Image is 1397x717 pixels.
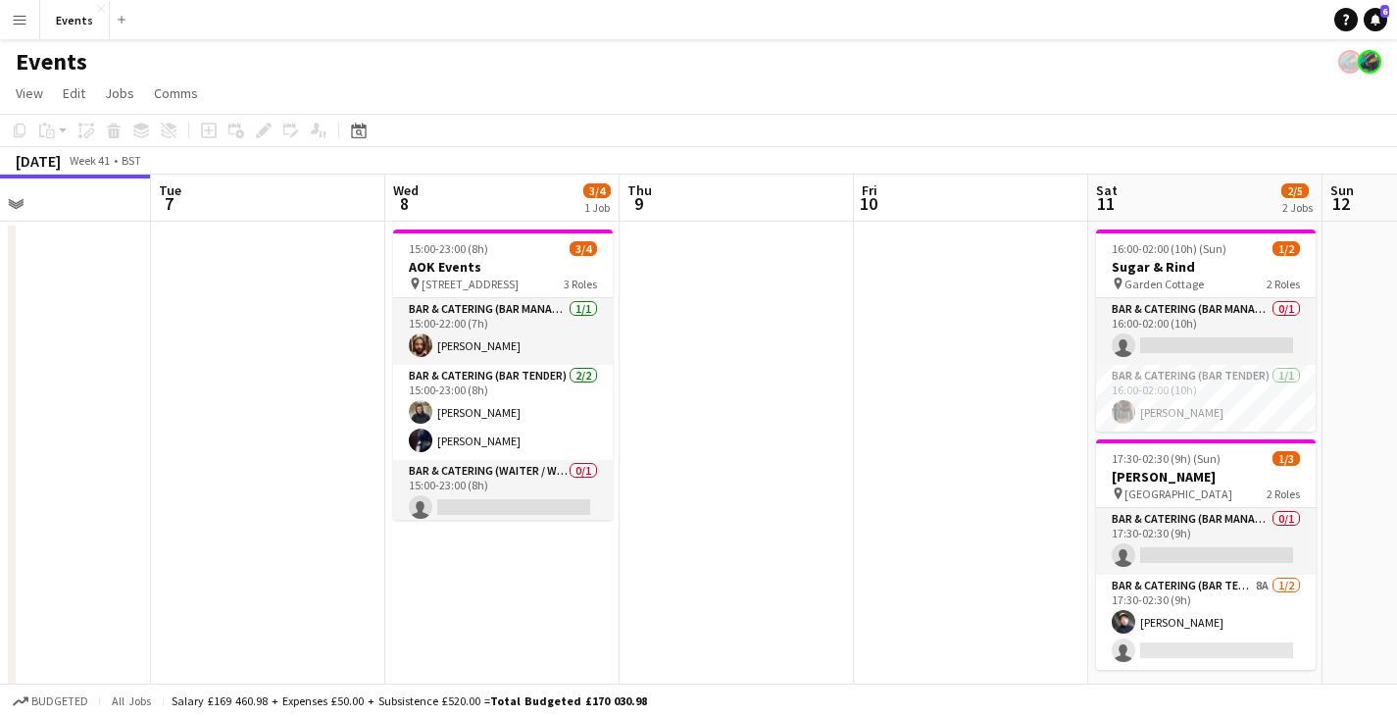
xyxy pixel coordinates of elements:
span: 7 [156,192,181,215]
div: 2 Jobs [1282,200,1313,215]
div: Salary £169 460.98 + Expenses £50.00 + Subsistence £520.00 = [172,693,647,708]
app-job-card: 15:00-23:00 (8h)3/4AOK Events [STREET_ADDRESS]3 RolesBar & Catering (Bar Manager)1/115:00-22:00 (... [393,230,613,520]
span: 2 Roles [1267,487,1300,501]
span: Sat [1096,181,1118,199]
span: 2/5 [1281,183,1309,198]
span: 17:30-02:30 (9h) (Sun) [1112,451,1221,466]
span: 15:00-23:00 (8h) [409,241,488,256]
app-job-card: 16:00-02:00 (10h) (Sun)1/2Sugar & Rind Garden Cottage2 RolesBar & Catering (Bar Manager)0/116:00-... [1096,230,1316,432]
span: All jobs [108,693,155,708]
app-card-role: Bar & Catering (Bar Manager)0/116:00-02:00 (10h) [1096,298,1316,365]
a: Jobs [97,80,142,106]
div: 1 Job [584,200,610,215]
h3: AOK Events [393,258,613,276]
span: 1/2 [1272,241,1300,256]
span: Budgeted [31,694,88,708]
span: Garden Cottage [1124,277,1204,291]
div: [DATE] [16,151,61,171]
span: 3/4 [570,241,597,256]
span: 8 [390,192,419,215]
span: 2 Roles [1267,277,1300,291]
span: [STREET_ADDRESS] [422,277,519,291]
span: Wed [393,181,419,199]
span: View [16,84,43,102]
app-card-role: Bar & Catering (Bar Tender)8A1/217:30-02:30 (9h)[PERSON_NAME] [1096,575,1316,670]
div: BST [122,153,141,168]
app-card-role: Bar & Catering (Bar Manager)0/117:30-02:30 (9h) [1096,508,1316,575]
h3: [PERSON_NAME] [1096,468,1316,486]
span: Thu [627,181,652,199]
app-card-role: Bar & Catering (Bar Tender)1/116:00-02:00 (10h)[PERSON_NAME] [1096,365,1316,432]
span: 12 [1327,192,1354,215]
a: Comms [146,80,206,106]
span: 1/3 [1272,451,1300,466]
span: 9 [624,192,652,215]
span: Sun [1330,181,1354,199]
a: Edit [55,80,93,106]
a: 6 [1364,8,1387,31]
h1: Events [16,47,87,77]
span: 11 [1093,192,1118,215]
button: Budgeted [10,691,91,712]
span: 6 [1380,5,1389,18]
app-card-role: Bar & Catering (Bar Tender)2/215:00-23:00 (8h)[PERSON_NAME][PERSON_NAME] [393,365,613,460]
span: Total Budgeted £170 030.98 [490,693,647,708]
a: View [8,80,51,106]
button: Events [40,1,110,39]
span: Jobs [105,84,134,102]
span: Week 41 [65,153,114,168]
span: 10 [859,192,877,215]
app-card-role: Bar & Catering (Bar Manager)1/115:00-22:00 (7h)[PERSON_NAME] [393,298,613,365]
span: Fri [862,181,877,199]
span: [GEOGRAPHIC_DATA] [1124,487,1232,501]
span: Comms [154,84,198,102]
app-job-card: 17:30-02:30 (9h) (Sun)1/3[PERSON_NAME] [GEOGRAPHIC_DATA]2 RolesBar & Catering (Bar Manager)0/117:... [1096,439,1316,670]
span: 16:00-02:00 (10h) (Sun) [1112,241,1226,256]
span: 3 Roles [564,277,597,291]
span: 3/4 [583,183,611,198]
h3: Sugar & Rind [1096,258,1316,276]
span: Edit [63,84,85,102]
span: Tue [159,181,181,199]
app-user-avatar: Dom Roche [1358,50,1381,74]
app-card-role: Bar & Catering (Waiter / waitress)0/115:00-23:00 (8h) [393,460,613,527]
app-user-avatar: Dom Roche [1338,50,1362,74]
